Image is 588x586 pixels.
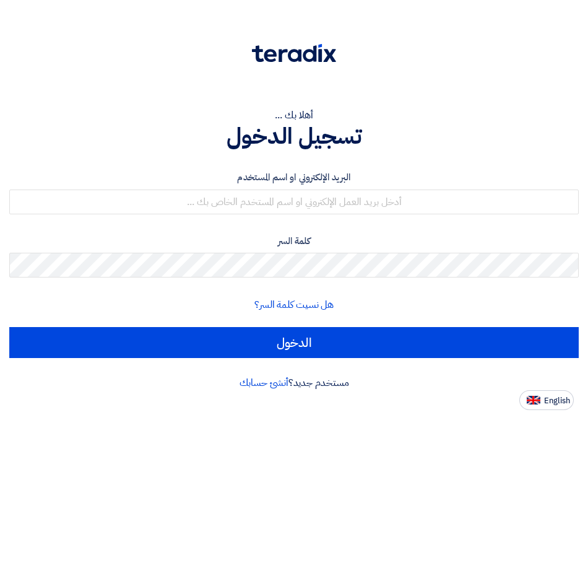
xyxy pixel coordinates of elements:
label: البريد الإلكتروني او اسم المستخدم [9,170,579,185]
div: أهلا بك ... [9,108,579,123]
a: أنشئ حسابك [240,375,288,390]
img: Teradix logo [252,44,336,63]
h1: تسجيل الدخول [9,123,579,150]
label: كلمة السر [9,234,579,248]
input: الدخول [9,327,579,358]
a: هل نسيت كلمة السر؟ [254,297,334,312]
div: مستخدم جديد؟ [9,375,579,390]
img: en-US.png [527,396,540,405]
input: أدخل بريد العمل الإلكتروني او اسم المستخدم الخاص بك ... [9,190,579,214]
span: English [544,396,570,405]
button: English [519,390,574,410]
